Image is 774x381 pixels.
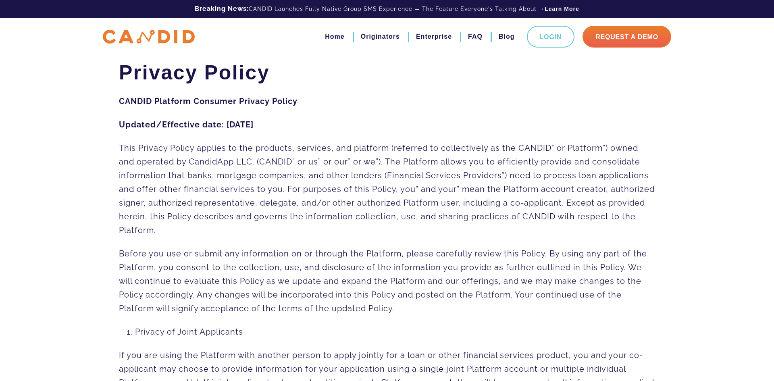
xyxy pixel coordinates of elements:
img: CANDID APP [103,30,195,44]
span: Before you use or submit any information on or through the Platform, please carefully review this... [119,249,647,313]
a: Originators [361,30,400,44]
b: CANDID Platform Consumer Privacy Policy [119,96,298,106]
a: Learn More [545,5,579,13]
a: Enterprise [416,30,452,44]
h1: Privacy Policy [119,60,655,85]
span: This Privacy Policy applies to the products, services, and platform (referred to collectively as ... [119,143,655,235]
span: Privacy of Joint Applicants [135,327,243,337]
a: Home [325,30,344,44]
b: Updated/Effective date: [DATE] [119,120,254,129]
a: FAQ [468,30,483,44]
a: Login [527,26,575,48]
b: Breaking News: [195,5,249,12]
a: Blog [499,30,515,44]
a: Request A Demo [583,26,671,48]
